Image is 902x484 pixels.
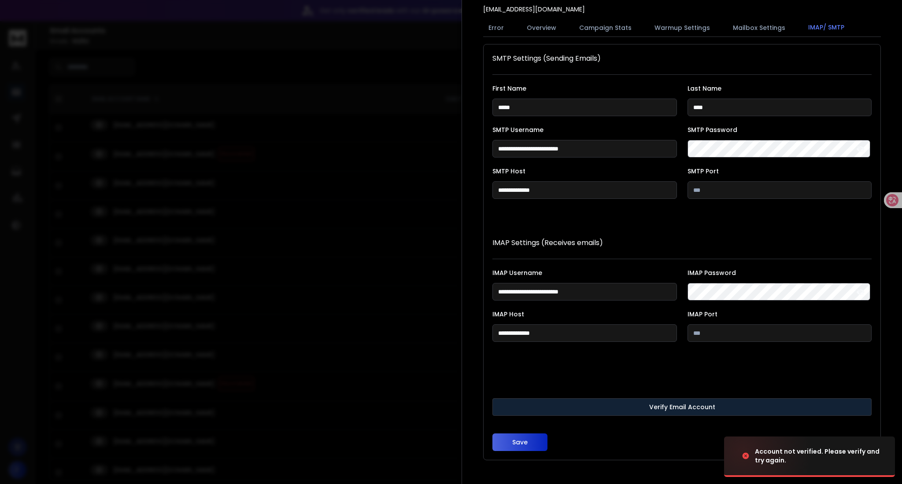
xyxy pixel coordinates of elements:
label: IMAP Username [492,270,677,276]
p: [EMAIL_ADDRESS][DOMAIN_NAME] [483,5,585,14]
h1: SMTP Settings (Sending Emails) [492,53,872,64]
label: IMAP Password [688,270,872,276]
button: Save [492,433,547,451]
button: Mailbox Settings [728,18,791,37]
button: Warmup Settings [649,18,715,37]
button: IMAP/ SMTP [803,18,850,38]
button: Verify Email Account [492,398,872,416]
label: SMTP Username [492,127,677,133]
label: IMAP Port [688,311,872,317]
label: SMTP Password [688,127,872,133]
label: SMTP Port [688,168,872,174]
p: IMAP Settings (Receives emails) [492,238,872,248]
button: Error [483,18,509,37]
label: SMTP Host [492,168,677,174]
button: Campaign Stats [574,18,637,37]
img: image [724,432,812,480]
label: IMAP Host [492,311,677,317]
button: Overview [521,18,562,37]
div: Account not verified. Please verify and try again. [755,447,884,465]
label: Last Name [688,85,872,92]
label: First Name [492,85,677,92]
